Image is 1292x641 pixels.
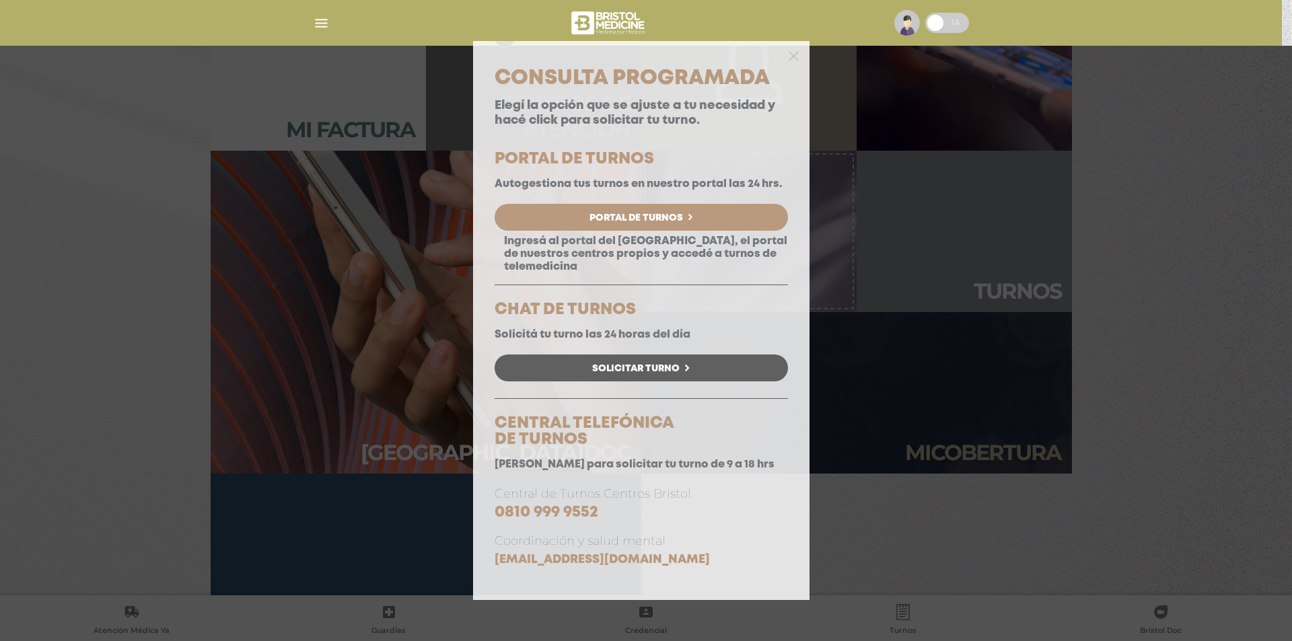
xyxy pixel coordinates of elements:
[495,354,788,381] a: Solicitar Turno
[495,505,598,519] a: 0810 999 9552
[495,151,788,167] h5: PORTAL DE TURNOS
[592,364,680,373] span: Solicitar Turno
[495,204,788,231] a: Portal de Turnos
[495,178,788,190] p: Autogestiona tus turnos en nuestro portal las 24 hrs.
[495,485,788,522] p: Central de Turnos Centros Bristol
[495,235,788,274] p: Ingresá al portal del [GEOGRAPHIC_DATA], el portal de nuestros centros propios y accedé a turnos ...
[495,554,710,565] a: [EMAIL_ADDRESS][DOMAIN_NAME]
[495,458,788,471] p: [PERSON_NAME] para solicitar tu turno de 9 a 18 hrs
[495,302,788,318] h5: CHAT DE TURNOS
[495,328,788,341] p: Solicitá tu turno las 24 horas del día
[495,532,788,568] p: Coordinación y salud mental
[495,416,788,448] h5: CENTRAL TELEFÓNICA DE TURNOS
[589,213,683,223] span: Portal de Turnos
[495,69,770,87] span: Consulta Programada
[495,99,788,128] p: Elegí la opción que se ajuste a tu necesidad y hacé click para solicitar tu turno.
